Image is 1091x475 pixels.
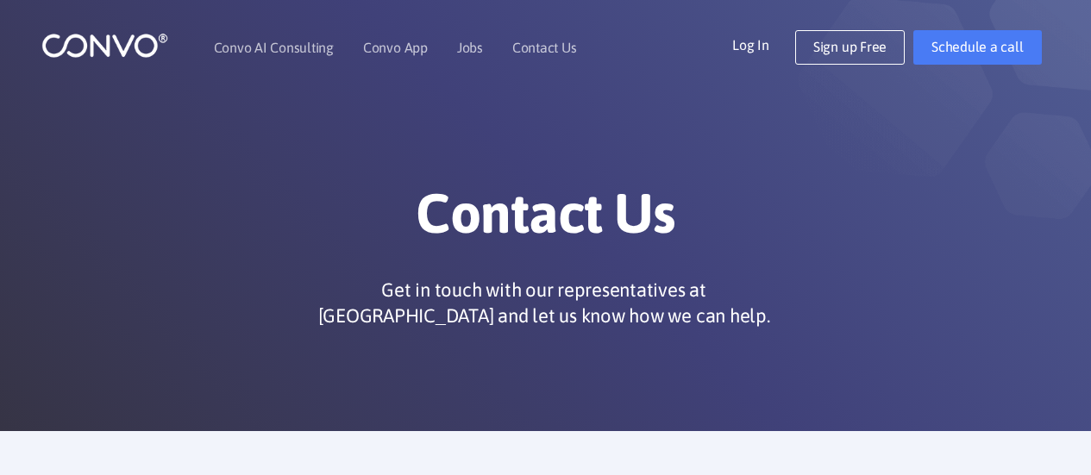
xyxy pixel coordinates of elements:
[913,30,1041,65] a: Schedule a call
[67,180,1025,259] h1: Contact Us
[732,30,795,58] a: Log In
[311,277,777,328] p: Get in touch with our representatives at [GEOGRAPHIC_DATA] and let us know how we can help.
[41,32,168,59] img: logo_1.png
[457,41,483,54] a: Jobs
[214,41,334,54] a: Convo AI Consulting
[795,30,905,65] a: Sign up Free
[512,41,577,54] a: Contact Us
[363,41,428,54] a: Convo App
